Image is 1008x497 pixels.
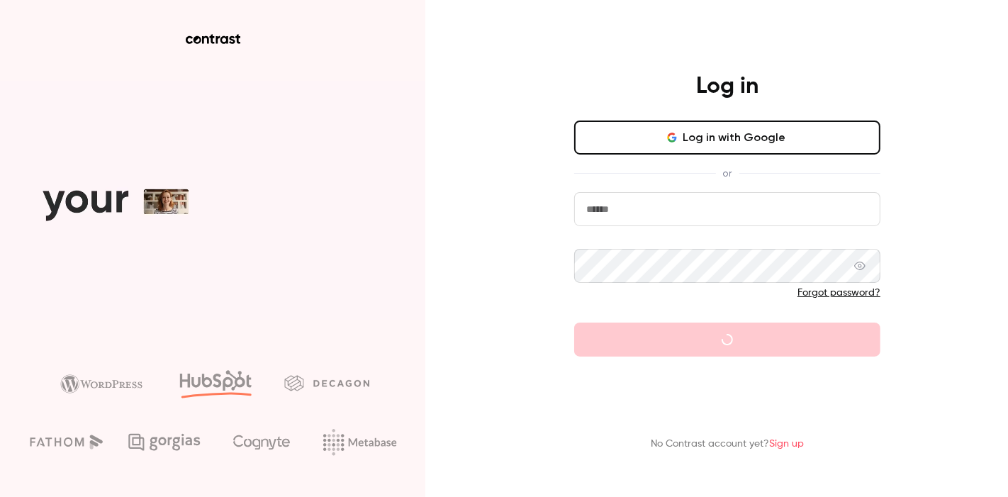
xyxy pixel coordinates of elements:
p: No Contrast account yet? [651,437,804,452]
h4: Log in [696,72,758,101]
button: Log in with Google [574,121,880,155]
span: or [716,166,739,181]
a: Sign up [769,439,804,449]
a: Forgot password? [797,288,880,298]
img: decagon [284,375,369,391]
